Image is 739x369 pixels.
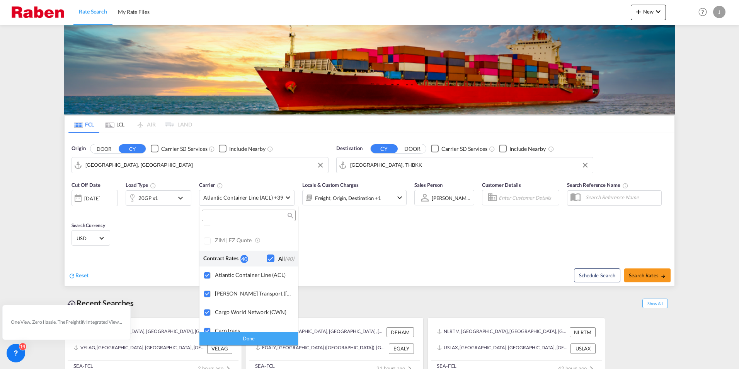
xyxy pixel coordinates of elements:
div: Done [199,332,298,345]
div: 40 [240,255,248,263]
div: All [278,255,294,263]
div: Atlantic Container Line (ACL) [215,272,292,278]
md-icon: s18 icon-information-outline [255,237,262,244]
div: Contract Rates [203,255,240,263]
div: ZIM | eZ Quote [215,237,292,244]
div: Cargo World Network (CWN) [215,309,292,315]
md-icon: icon-magnify [287,213,293,219]
md-checkbox: Checkbox No Ink [267,255,294,263]
div: Baker Transport (GB) | Direct [215,290,292,297]
div: CaroTrans [215,327,292,334]
span: (40) [285,255,294,262]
